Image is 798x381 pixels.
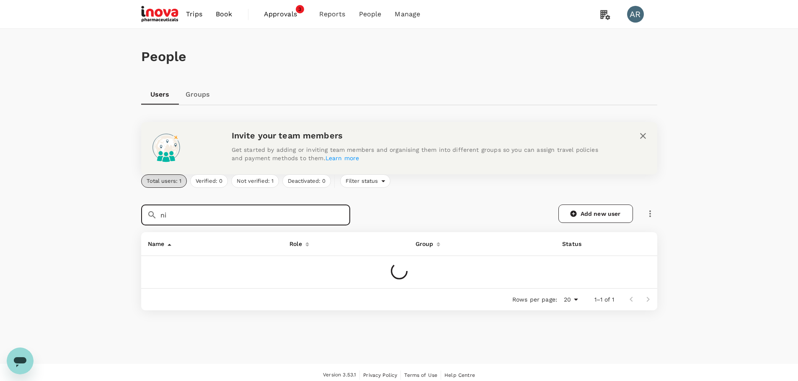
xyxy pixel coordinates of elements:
[594,295,614,304] p: 1–1 of 1
[363,371,397,380] a: Privacy Policy
[160,205,350,225] input: Search for a user
[560,294,581,306] div: 20
[319,9,346,19] span: Reports
[325,155,359,161] a: Learn more
[145,235,165,249] div: Name
[341,177,382,185] span: Filter status
[190,174,228,188] button: Verified: 0
[412,235,434,249] div: Group
[282,174,331,188] button: Deactivated: 0
[444,372,475,378] span: Help Centre
[231,174,279,188] button: Not verified: 1
[141,84,179,105] a: Users
[395,9,420,19] span: Manage
[232,129,609,142] h6: Invite your team members
[7,348,34,374] iframe: Button to launch messaging window
[404,372,437,378] span: Terms of Use
[555,232,606,256] th: Status
[186,9,202,19] span: Trips
[359,9,382,19] span: People
[286,235,302,249] div: Role
[404,371,437,380] a: Terms of Use
[636,129,650,143] button: close
[512,295,557,304] p: Rows per page:
[558,205,633,223] a: Add new user
[323,371,356,379] span: Version 3.53.1
[444,371,475,380] a: Help Centre
[232,146,609,162] p: Get started by adding or inviting team members and organising them into different groups so you c...
[264,9,306,19] span: Approvals
[216,9,232,19] span: Book
[141,174,187,188] button: Total users: 1
[141,49,657,64] h1: People
[363,372,397,378] span: Privacy Policy
[340,174,391,188] div: Filter status
[141,5,180,23] img: iNova Pharmaceuticals
[296,5,304,13] span: 3
[148,129,185,166] img: onboarding-banner
[627,6,644,23] div: AR
[179,84,217,105] a: Groups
